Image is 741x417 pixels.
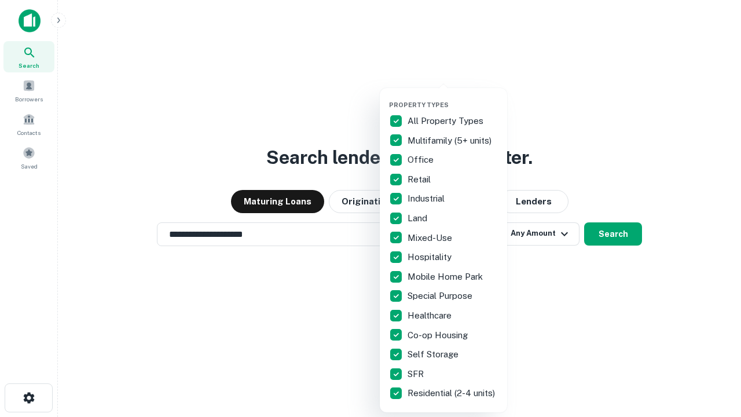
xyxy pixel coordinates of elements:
p: Co-op Housing [408,328,470,342]
p: Mixed-Use [408,231,454,245]
p: Multifamily (5+ units) [408,134,494,148]
p: Residential (2-4 units) [408,386,497,400]
p: All Property Types [408,114,486,128]
p: Industrial [408,192,447,206]
iframe: Chat Widget [683,324,741,380]
p: Retail [408,173,433,186]
p: Self Storage [408,348,461,361]
p: Healthcare [408,309,454,323]
p: Office [408,153,436,167]
p: SFR [408,367,426,381]
p: Hospitality [408,250,454,264]
p: Land [408,211,430,225]
p: Special Purpose [408,289,475,303]
p: Mobile Home Park [408,270,485,284]
span: Property Types [389,101,449,108]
